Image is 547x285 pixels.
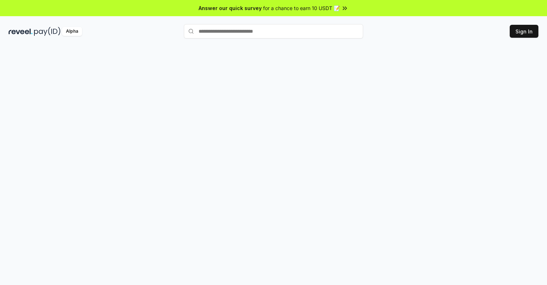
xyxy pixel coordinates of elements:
[199,4,262,12] span: Answer our quick survey
[34,27,61,36] img: pay_id
[510,25,538,38] button: Sign In
[62,27,82,36] div: Alpha
[9,27,33,36] img: reveel_dark
[263,4,340,12] span: for a chance to earn 10 USDT 📝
